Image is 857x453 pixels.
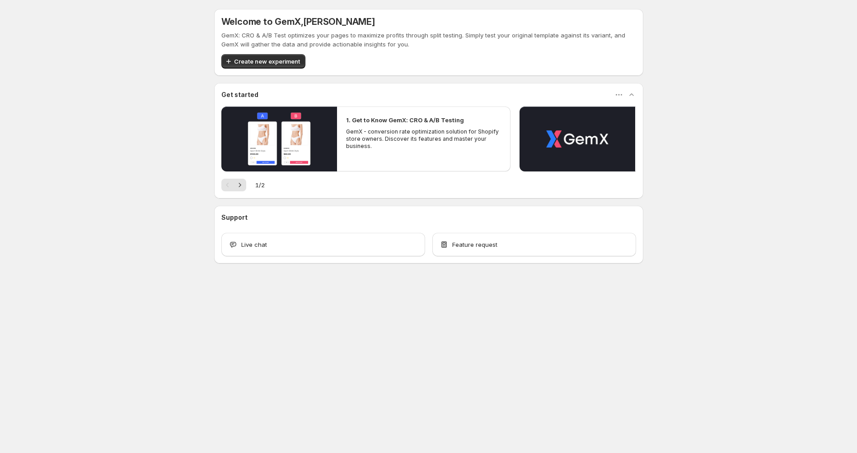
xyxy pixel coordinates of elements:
[221,179,246,191] nav: Pagination
[234,57,300,66] span: Create new experiment
[221,16,375,27] h5: Welcome to GemX
[221,90,258,99] h3: Get started
[241,240,267,249] span: Live chat
[301,16,375,27] span: , [PERSON_NAME]
[346,116,464,125] h2: 1. Get to Know GemX: CRO & A/B Testing
[234,179,246,191] button: Next
[221,31,636,49] p: GemX: CRO & A/B Test optimizes your pages to maximize profits through split testing. Simply test ...
[255,180,265,190] span: 1 / 2
[452,240,497,249] span: Feature request
[221,54,305,69] button: Create new experiment
[346,128,501,150] p: GemX - conversion rate optimization solution for Shopify store owners. Discover its features and ...
[221,213,248,222] h3: Support
[520,106,635,171] button: Play video
[221,106,337,171] button: Play video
